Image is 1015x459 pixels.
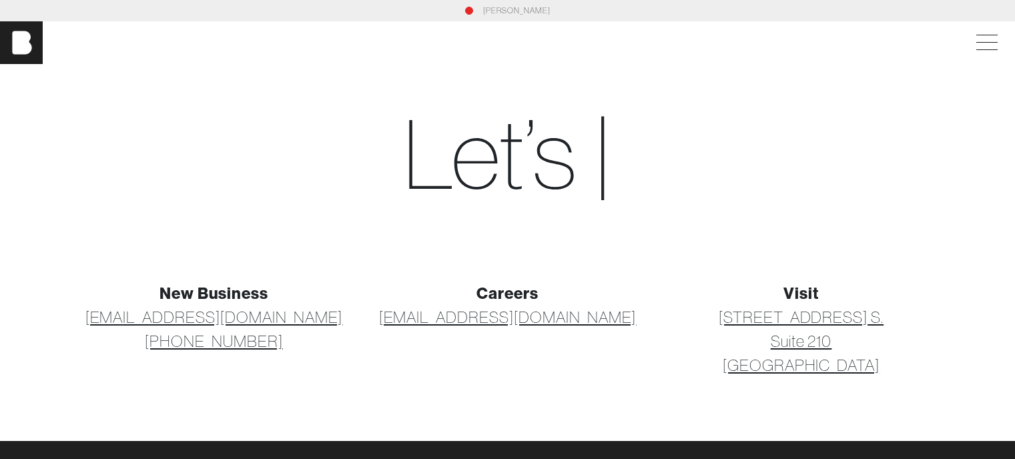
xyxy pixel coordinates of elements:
span: Let’s [403,93,577,214]
div: Visit [663,281,940,305]
a: [PERSON_NAME] [483,5,551,17]
a: [EMAIL_ADDRESS][DOMAIN_NAME] [379,305,637,329]
span: | [594,93,612,214]
a: [EMAIL_ADDRESS][DOMAIN_NAME] [85,305,343,329]
div: New Business [75,281,353,305]
a: [PHONE_NUMBER] [145,329,282,353]
div: Careers [369,281,647,305]
a: [STREET_ADDRESS] S.Suite 210[GEOGRAPHIC_DATA] [719,305,884,377]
